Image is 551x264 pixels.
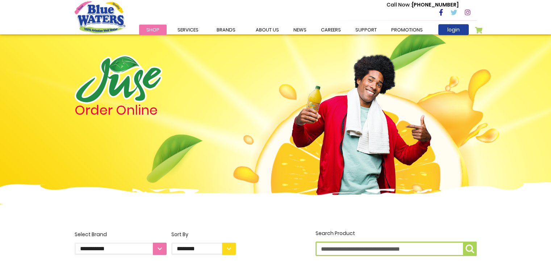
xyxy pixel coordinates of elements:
[146,26,159,33] span: Shop
[171,243,236,255] select: Sort By
[466,244,474,253] img: search-icon.png
[316,230,477,256] label: Search Product
[75,231,167,255] label: Select Brand
[314,25,348,35] a: careers
[217,26,235,33] span: Brands
[75,55,162,104] img: logo
[387,1,459,9] p: [PHONE_NUMBER]
[75,243,167,255] select: Select Brand
[291,42,432,196] img: man.png
[438,24,469,35] a: login
[171,231,236,238] div: Sort By
[316,242,477,256] input: Search Product
[249,25,286,35] a: about us
[387,1,412,8] span: Call Now :
[75,104,236,117] h4: Order Online
[384,25,430,35] a: Promotions
[286,25,314,35] a: News
[75,1,125,33] a: store logo
[348,25,384,35] a: support
[463,242,477,256] button: Search Product
[178,26,199,33] span: Services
